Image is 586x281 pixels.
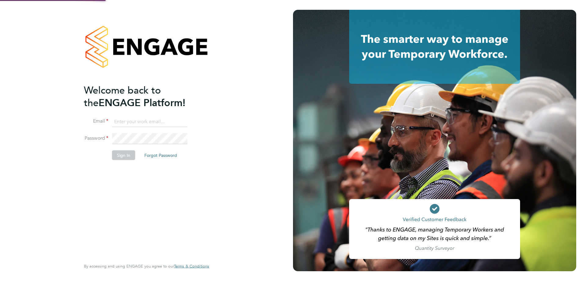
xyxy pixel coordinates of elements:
label: Password [84,135,108,142]
input: Enter your work email... [112,116,187,127]
button: Sign In [112,150,135,160]
label: Email [84,118,108,124]
h2: ENGAGE Platform! [84,84,203,109]
a: Terms & Conditions [174,264,209,269]
span: Welcome back to the [84,84,161,109]
button: Forgot Password [139,150,182,160]
span: By accessing and using ENGAGE you agree to our [84,264,209,269]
